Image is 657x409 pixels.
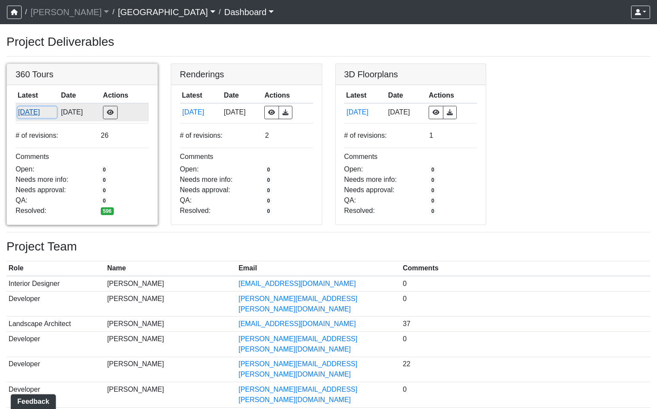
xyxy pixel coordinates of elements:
td: 0 [401,331,651,357]
iframe: Ybug feedback widget [6,392,58,409]
a: [PERSON_NAME][EMAIL_ADDRESS][PERSON_NAME][DOMAIN_NAME] [238,360,357,378]
td: [PERSON_NAME] [105,331,237,357]
th: Role [6,261,105,276]
td: m6gPHqeE6DJAjJqz47tRiF [344,103,386,121]
th: Email [237,261,401,276]
h3: Project Team [6,239,651,254]
td: [PERSON_NAME] [105,382,237,408]
td: Interior Designer [6,276,105,291]
button: [DATE] [346,107,384,118]
td: [PERSON_NAME] [105,291,237,317]
a: [EMAIL_ADDRESS][DOMAIN_NAME] [238,320,356,327]
a: [EMAIL_ADDRESS][DOMAIN_NAME] [238,280,356,287]
button: [DATE] [182,107,220,118]
td: Developer [6,331,105,357]
td: 37 [401,317,651,332]
td: [PERSON_NAME] [105,276,237,291]
td: avFcituVdTN5TeZw4YvRD7 [180,103,222,121]
a: [PERSON_NAME][EMAIL_ADDRESS][PERSON_NAME][DOMAIN_NAME] [238,386,357,403]
td: Developer [6,382,105,408]
td: [PERSON_NAME] [105,357,237,382]
h3: Project Deliverables [6,35,651,49]
td: 0 [401,382,651,408]
a: Dashboard [224,3,274,21]
td: Developer [6,357,105,382]
td: 22 [401,357,651,382]
span: / [22,3,30,21]
button: [DATE] [18,107,57,118]
td: [PERSON_NAME] [105,317,237,332]
td: 0 [401,276,651,291]
td: 0 [401,291,651,317]
a: [PERSON_NAME][EMAIL_ADDRESS][PERSON_NAME][DOMAIN_NAME] [238,295,357,313]
span: / [109,3,118,21]
th: Comments [401,261,651,276]
td: Developer [6,291,105,317]
a: [PERSON_NAME][EMAIL_ADDRESS][PERSON_NAME][DOMAIN_NAME] [238,335,357,353]
td: mzdjipiqQCz6KJ28yXmyFL [16,103,59,121]
a: [PERSON_NAME] [30,3,109,21]
span: / [215,3,224,21]
td: Landscape Architect [6,317,105,332]
th: Name [105,261,237,276]
a: [GEOGRAPHIC_DATA] [118,3,215,21]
